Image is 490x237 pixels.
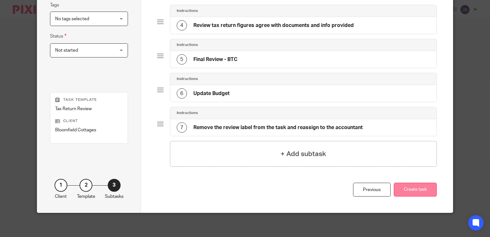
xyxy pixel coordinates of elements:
[55,193,67,200] p: Client
[177,20,187,31] div: 4
[177,122,187,133] div: 7
[105,193,123,200] p: Subtasks
[55,97,123,102] p: Task template
[193,90,230,97] h4: Update Budget
[177,54,187,65] div: 5
[177,88,187,99] div: 6
[177,8,198,13] h4: Instructions
[394,183,437,197] button: Create task
[193,56,237,63] h4: Final Review - BTC
[177,110,198,116] h4: Instructions
[55,106,123,112] p: Tax Return Review
[193,124,363,131] h4: Remove the review label from the task and reassign to the accountant
[177,76,198,82] h4: Instructions
[177,42,198,48] h4: Instructions
[281,149,326,159] h4: + Add subtask
[55,127,123,133] p: Bloomfield Cottages
[55,119,123,124] p: Client
[193,22,354,29] h4: Review tax return figures agree with documents and info provided
[50,32,66,40] label: Status
[50,2,59,8] label: Tags
[77,193,95,200] p: Template
[55,17,89,21] span: No tags selected
[108,179,121,192] div: 3
[55,48,78,53] span: Not started
[55,179,67,192] div: 1
[80,179,92,192] div: 2
[353,183,391,197] div: Previous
